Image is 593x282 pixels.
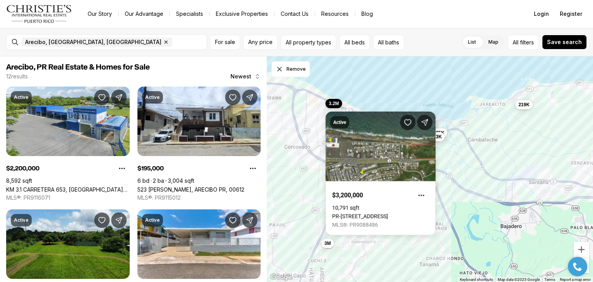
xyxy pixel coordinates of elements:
[560,11,582,17] span: Register
[325,99,342,108] button: 3.2M
[574,242,589,257] button: Zoom in
[226,69,265,84] button: Newest
[114,161,130,176] button: Property options
[215,39,235,45] span: For sale
[433,129,444,136] span: 385K
[498,277,540,282] span: Map data ©2025 Google
[242,212,258,228] button: Share Property
[520,38,534,46] span: filters
[321,239,334,248] button: 3M
[534,11,549,17] span: Login
[315,8,355,19] a: Resources
[518,102,530,108] span: 219K
[329,100,339,107] span: 3.2M
[430,133,442,139] span: 133K
[332,213,388,219] a: PR-2 AVENIDA MIRAMAR, ARECIBO PR, 00612
[333,119,346,126] p: Active
[325,211,342,220] button: 150K
[419,120,436,129] button: 800K
[529,6,554,22] button: Login
[6,186,130,193] a: KM 3.1 CARRETERA 653, ARECIBO PR, 00612
[560,277,591,282] a: Report a map error
[25,39,161,45] span: Arecibo, [GEOGRAPHIC_DATA], [GEOGRAPHIC_DATA]
[515,100,533,109] button: 219K
[245,161,261,176] button: Property options
[137,186,244,193] a: 523 ANGEL M MARIN, ARECIBO PR, 00612
[145,94,160,100] p: Active
[430,128,447,137] button: 385K
[413,188,429,203] button: Property options
[81,8,118,19] a: Our Story
[6,5,72,23] img: logo
[417,115,432,130] button: Share Property
[281,35,336,50] button: All property types
[400,115,415,130] button: Save Property: PR-2 AVENIDA MIRAMAR
[462,35,482,49] label: List
[324,240,331,246] span: 3M
[248,39,273,45] span: Any price
[547,39,582,45] span: Save search
[6,63,150,71] span: Arecibo, PR Real Estate & Homes for Sale
[225,212,241,228] button: Save Property: 145 CALLE 5, ISLOTE II
[355,8,379,19] a: Blog
[210,8,274,19] a: Exclusive Properties
[6,73,28,80] p: 12 results
[14,94,29,100] p: Active
[243,35,278,50] button: Any price
[94,90,110,105] button: Save Property: KM 3.1 CARRETERA 653
[170,8,209,19] a: Specialists
[542,35,587,49] button: Save search
[111,90,127,105] button: Share Property
[544,277,555,282] a: Terms (opens in new tab)
[373,35,404,50] button: All baths
[94,212,110,228] button: Save Property: CARR 490
[274,8,315,19] button: Contact Us
[339,35,370,50] button: All beds
[555,6,587,22] button: Register
[482,35,505,49] label: Map
[508,35,539,50] button: Allfilters
[242,90,258,105] button: Share Property
[145,217,160,223] p: Active
[230,73,251,80] span: Newest
[14,217,29,223] p: Active
[210,35,240,50] button: For sale
[119,8,169,19] a: Our Advantage
[225,90,241,105] button: Save Property: 523 ANGEL M MARIN
[513,38,518,46] span: All
[111,212,127,228] button: Share Property
[271,61,310,77] button: Dismiss drawing
[427,132,445,141] button: 133K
